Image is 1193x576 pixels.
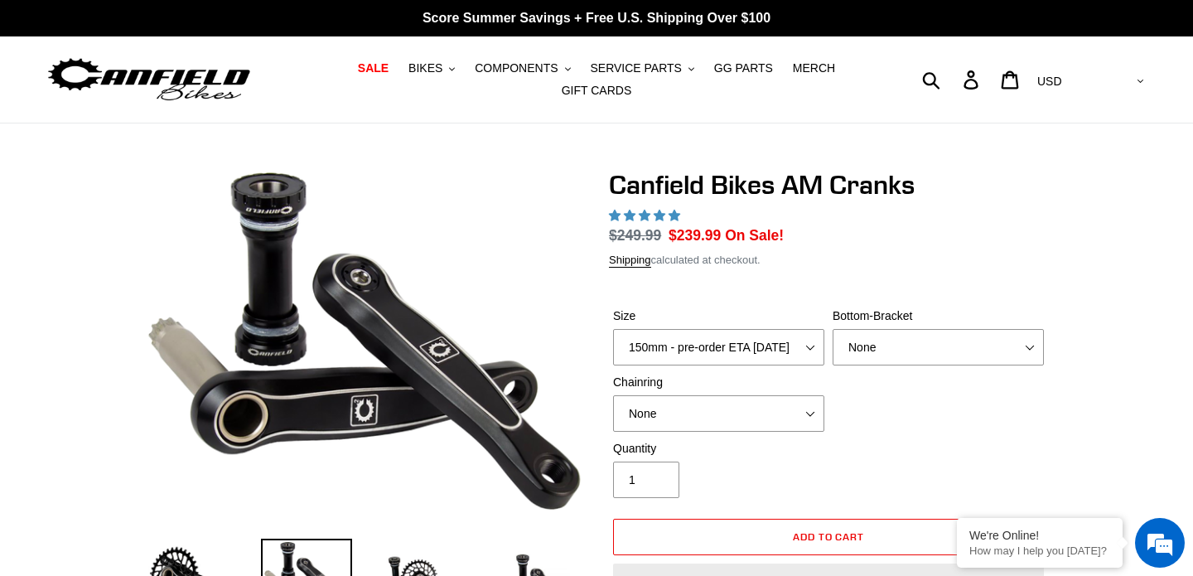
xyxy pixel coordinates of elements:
span: SALE [358,61,389,75]
a: GIFT CARDS [553,80,640,102]
s: $249.99 [609,227,661,244]
p: How may I help you today? [969,545,1110,557]
label: Bottom-Bracket [833,307,1044,325]
label: Size [613,307,824,325]
div: We're Online! [969,529,1110,542]
button: Add to cart [613,519,1044,555]
button: COMPONENTS [466,57,578,80]
span: MERCH [793,61,835,75]
span: BIKES [408,61,442,75]
span: 4.97 stars [609,209,683,222]
div: calculated at checkout. [609,252,1048,269]
a: MERCH [785,57,843,80]
img: Canfield Bikes [46,54,253,106]
h1: Canfield Bikes AM Cranks [609,169,1048,201]
a: Shipping [609,254,651,268]
button: BIKES [400,57,463,80]
button: SERVICE PARTS [582,57,702,80]
span: GG PARTS [714,61,773,75]
span: GIFT CARDS [562,84,632,98]
a: GG PARTS [706,57,781,80]
span: SERVICE PARTS [590,61,681,75]
img: Canfield Cranks [148,172,581,510]
span: COMPONENTS [475,61,558,75]
a: SALE [350,57,397,80]
label: Chainring [613,374,824,391]
input: Search [931,61,973,98]
label: Quantity [613,440,824,457]
span: On Sale! [725,225,784,246]
span: Add to cart [793,530,865,543]
span: $239.99 [669,227,721,244]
